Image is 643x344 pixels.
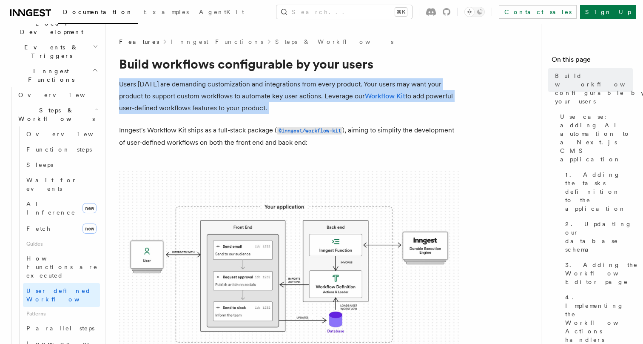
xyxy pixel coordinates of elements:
a: Examples [138,3,194,23]
a: Parallel steps [23,321,100,336]
a: Wait for events [23,172,100,196]
span: User-defined Workflows [26,287,103,303]
a: AI Inferencenew [23,196,100,220]
span: Local Development [7,19,93,36]
a: Documentation [58,3,138,24]
a: 2. Updating our database schema [562,216,633,257]
button: Search...⌘K [276,5,412,19]
span: 3. Adding the Workflow Editor page [565,261,639,286]
button: Inngest Functions [7,63,100,87]
span: new [83,224,97,234]
a: AgentKit [194,3,249,23]
h1: Build workflows configurable by your users [119,56,459,72]
span: Overview [18,92,106,98]
a: Use case: adding AI automation to a Next.js CMS application [557,109,633,167]
a: How Functions are executed [23,251,100,283]
kbd: ⌘K [395,8,407,16]
span: Wait for events [26,177,77,192]
span: AgentKit [199,9,244,15]
span: 4. Implementing the Workflow Actions handlers [565,293,639,344]
a: Fetchnew [23,220,100,237]
a: Function steps [23,142,100,157]
span: Inngest Functions [7,67,92,84]
a: 1. Adding the tasks definition to the application [562,167,633,216]
span: Function steps [26,146,92,153]
a: Sleeps [23,157,100,172]
span: Events & Triggers [7,43,93,60]
span: Parallel steps [26,325,94,332]
p: Users [DATE] are demanding customization and integrations from every product. Your users may want... [119,78,459,114]
code: @inngest/workflow-kit [277,127,342,135]
span: Patterns [23,307,100,321]
a: User-defined Workflows [23,283,100,307]
span: Examples [143,9,189,15]
span: Fetch [26,225,51,232]
button: Local Development [7,16,100,40]
button: Events & Triggers [7,40,100,63]
button: Steps & Workflows [15,103,100,126]
a: Steps & Workflows [275,37,393,46]
span: Use case: adding AI automation to a Next.js CMS application [560,112,633,163]
a: 3. Adding the Workflow Editor page [562,257,633,290]
span: 1. Adding the tasks definition to the application [565,170,633,213]
span: Sleeps [26,161,53,168]
a: Inngest Functions [171,37,263,46]
a: Workflow Kit [365,92,405,100]
a: Overview [23,126,100,142]
a: Contact sales [499,5,577,19]
a: @inngest/workflow-kit [277,126,342,134]
p: Inngest's Workflow Kit ships as a full-stack package ( ), aiming to simplify the development of u... [119,124,459,149]
span: How Functions are executed [26,255,98,279]
span: Steps & Workflows [15,106,95,123]
span: Guides [23,237,100,251]
a: Sign Up [580,5,636,19]
span: 2. Updating our database schema [565,220,633,254]
span: new [83,203,97,213]
span: AI Inference [26,201,76,216]
a: Overview [15,87,100,103]
span: Documentation [63,9,133,15]
span: Overview [26,131,114,138]
a: Build workflows configurable by your users [552,68,633,109]
h4: On this page [552,54,633,68]
span: Features [119,37,159,46]
button: Toggle dark mode [464,7,485,17]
